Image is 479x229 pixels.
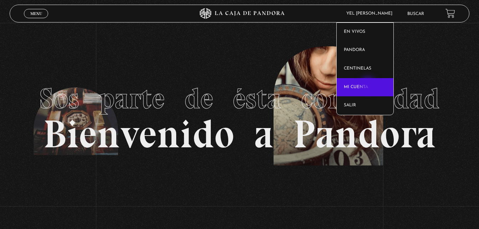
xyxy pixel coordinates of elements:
[337,60,393,78] a: Centinelas
[337,41,393,60] a: Pandora
[40,81,440,116] span: Sos parte de ésta comunidad
[337,96,393,115] a: Salir
[407,12,424,16] a: Buscar
[30,11,42,16] span: Menu
[445,9,455,18] a: View your shopping cart
[337,78,393,97] a: Mi cuenta
[337,23,393,41] a: En vivos
[28,17,45,22] span: Cerrar
[343,11,399,16] span: Yel [PERSON_NAME]
[40,75,440,154] h1: Bienvenido a Pandora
